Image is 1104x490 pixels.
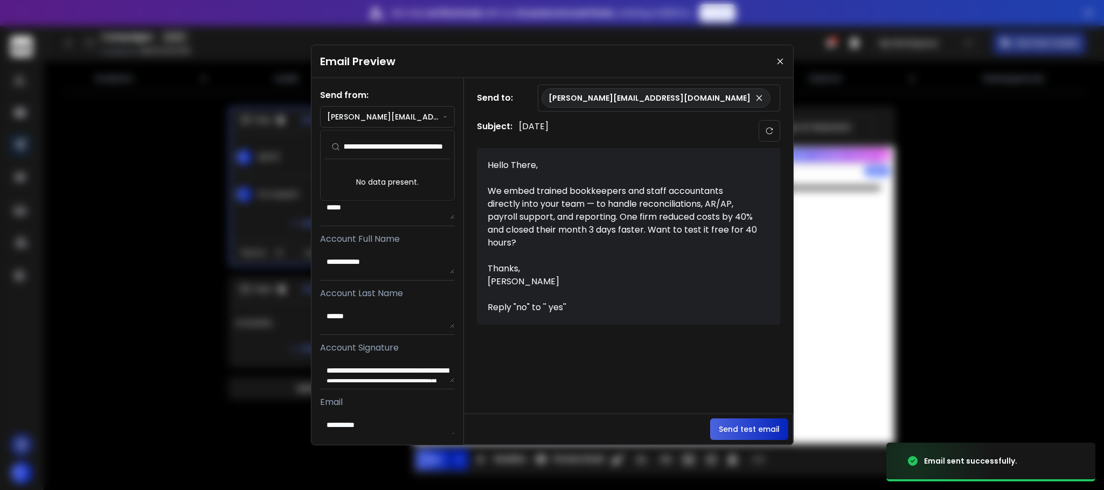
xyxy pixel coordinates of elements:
h1: Subject: [477,120,512,142]
button: Send test email [710,418,788,440]
div: We embed trained bookkeepers and staff accountants directly into your team — to handle reconcilia... [488,185,757,249]
p: Email [320,396,455,409]
h1: Send from: [320,89,455,102]
div: [PERSON_NAME] [488,275,757,288]
div: Thanks, [488,262,757,275]
p: Account Full Name [320,233,455,246]
div: Hello There, [488,159,757,172]
p: [PERSON_NAME][EMAIL_ADDRESS][PERSON_NAME][DOMAIN_NAME] [327,111,443,122]
div: Email sent successfully. [924,456,1017,466]
p: [PERSON_NAME][EMAIL_ADDRESS][DOMAIN_NAME] [548,93,751,103]
h1: Send to: [477,92,520,104]
p: Account Last Name [320,287,455,300]
div: Reply "no" to '' yes'' [488,301,757,314]
div: No data present. [321,163,454,200]
p: [DATE] [519,120,548,142]
p: Account Signature [320,341,455,354]
h1: Email Preview [320,54,395,69]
